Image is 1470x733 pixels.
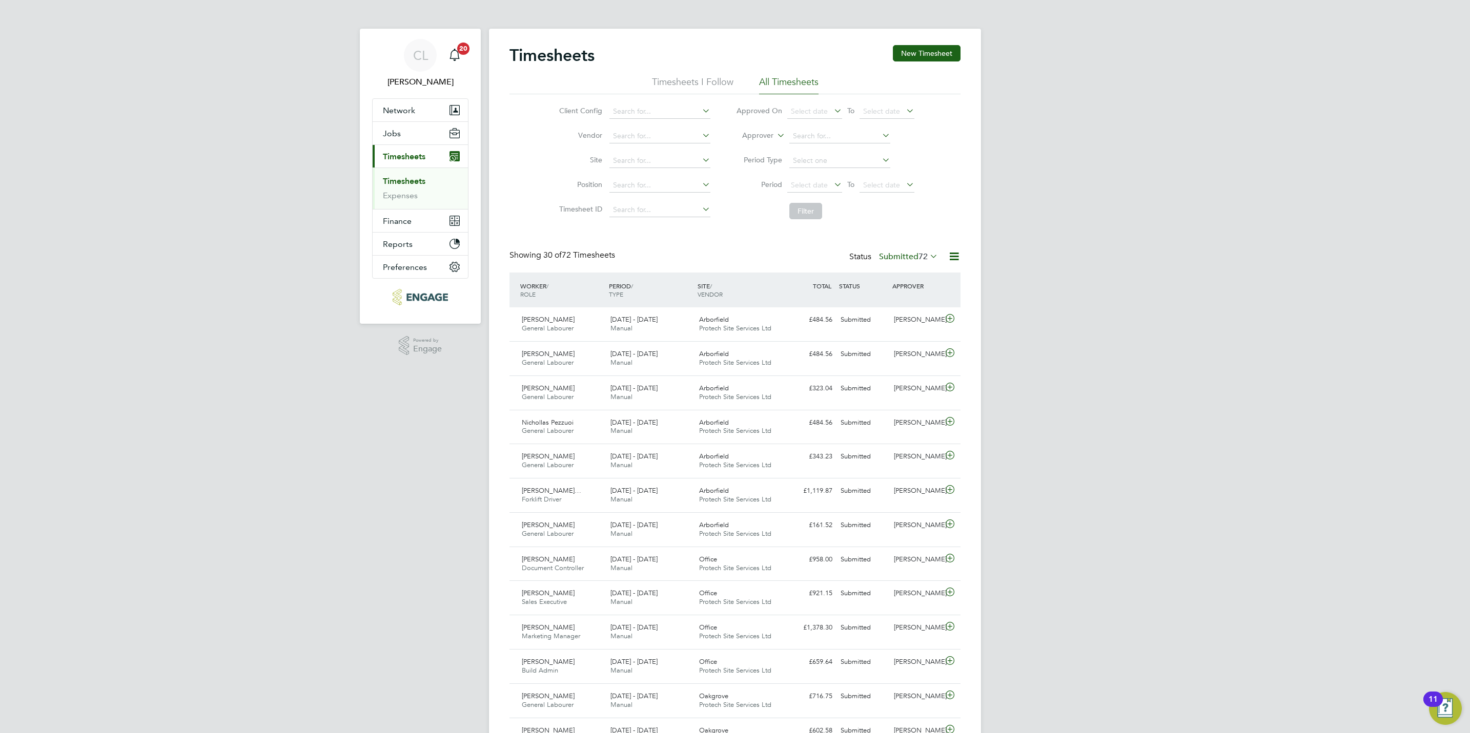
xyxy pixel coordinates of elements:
span: Nichollas Pezzuoi [522,418,574,427]
div: £659.64 [783,654,836,671]
span: [DATE] - [DATE] [610,486,658,495]
span: / [710,282,712,290]
input: Search for... [609,129,710,143]
div: Submitted [836,585,890,602]
div: PERIOD [606,277,695,303]
span: Protech Site Services Ltd [699,324,771,332]
span: [PERSON_NAME] [522,555,575,563]
input: Search for... [789,129,890,143]
span: [DATE] - [DATE] [610,384,658,392]
span: Protech Site Services Ltd [699,495,771,504]
span: [DATE] - [DATE] [610,589,658,597]
div: [PERSON_NAME] [890,414,943,431]
span: [PERSON_NAME] [522,623,575,632]
div: [PERSON_NAME] [890,483,943,499]
div: WORKER [518,277,606,303]
span: Arborfield [699,486,729,495]
span: [DATE] - [DATE] [610,657,658,666]
span: VENDOR [698,290,723,298]
div: STATUS [836,277,890,295]
button: Reports [373,233,468,255]
span: Arborfield [699,315,729,324]
a: Timesheets [383,176,425,186]
span: / [631,282,633,290]
a: Powered byEngage [399,336,442,355]
label: Period [736,180,782,189]
label: Approver [727,131,773,141]
span: Select date [863,180,900,190]
li: Timesheets I Follow [652,76,733,94]
span: Manual [610,324,632,332]
label: Submitted [879,252,938,262]
span: [DATE] - [DATE] [610,452,658,460]
div: [PERSON_NAME] [890,619,943,636]
span: [PERSON_NAME] [522,452,575,460]
label: Site [556,155,602,164]
span: Timesheets [383,152,425,161]
div: £343.23 [783,448,836,465]
div: Submitted [836,311,890,328]
span: Powered by [413,336,442,345]
span: Jobs [383,129,401,138]
span: Network [383,106,415,115]
span: [DATE] - [DATE] [610,692,658,700]
label: Position [556,180,602,189]
button: New Timesheet [893,45,961,61]
input: Search for... [609,154,710,168]
span: General Labourer [522,358,574,367]
div: Submitted [836,346,890,363]
span: Select date [791,107,828,116]
span: Manual [610,632,632,640]
a: Expenses [383,191,418,200]
span: Marketing Manager [522,632,580,640]
span: To [844,104,857,117]
button: Finance [373,210,468,232]
input: Select one [789,154,890,168]
a: 20 [444,39,465,72]
div: £1,378.30 [783,619,836,636]
div: £161.52 [783,517,836,534]
span: General Labourer [522,426,574,435]
a: CL[PERSON_NAME] [372,39,468,88]
span: Engage [413,345,442,353]
span: [DATE] - [DATE] [610,315,658,324]
span: Preferences [383,262,427,272]
button: Filter [789,203,822,219]
span: Reports [383,239,413,249]
span: Arborfield [699,349,729,358]
span: Office [699,589,717,597]
span: Protech Site Services Ltd [699,426,771,435]
div: £716.75 [783,688,836,705]
div: £484.56 [783,414,836,431]
span: Chloe Lyons [372,76,468,88]
nav: Main navigation [360,29,481,324]
span: Oakgrove [699,692,728,700]
span: Manual [610,597,632,606]
span: General Labourer [522,460,574,469]
span: TYPE [609,290,623,298]
button: Preferences [373,256,468,278]
span: [DATE] - [DATE] [610,520,658,529]
div: [PERSON_NAME] [890,688,943,705]
span: Protech Site Services Ltd [699,666,771,675]
div: Submitted [836,448,890,465]
div: £921.15 [783,585,836,602]
span: Manual [610,529,632,538]
label: Approved On [736,106,782,115]
div: [PERSON_NAME] [890,311,943,328]
span: [DATE] - [DATE] [610,555,658,563]
span: Arborfield [699,520,729,529]
span: ROLE [520,290,536,298]
span: General Labourer [522,529,574,538]
div: Submitted [836,688,890,705]
span: Protech Site Services Ltd [699,700,771,709]
div: £484.56 [783,311,836,328]
span: Manual [610,426,632,435]
span: Protech Site Services Ltd [699,529,771,538]
span: Select date [791,180,828,190]
div: Status [849,250,940,264]
span: Forklift Driver [522,495,561,504]
span: Manual [610,666,632,675]
div: Submitted [836,483,890,499]
h2: Timesheets [509,45,595,66]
